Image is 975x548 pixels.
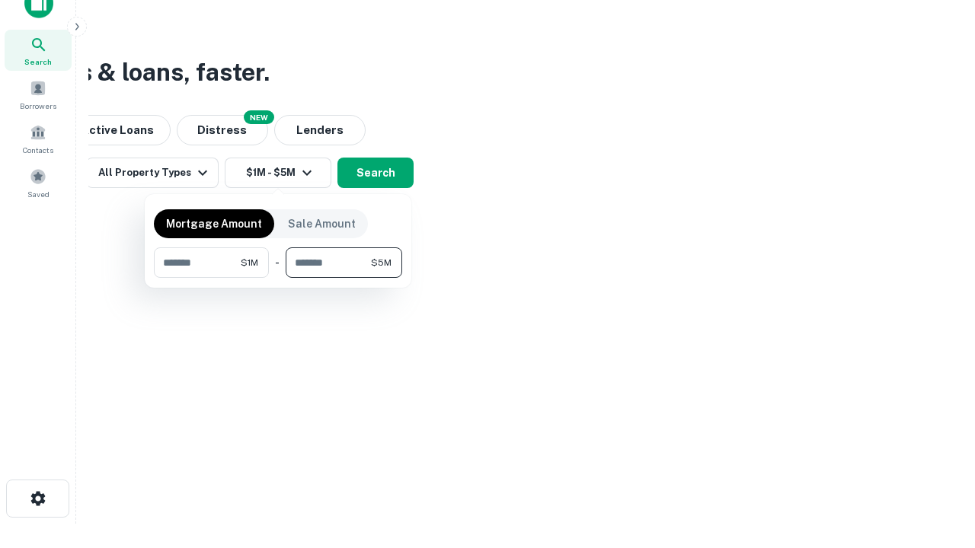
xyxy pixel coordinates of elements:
[241,256,258,269] span: $1M
[371,256,392,269] span: $5M
[288,215,356,232] p: Sale Amount
[899,426,975,499] iframe: Chat Widget
[275,247,280,278] div: -
[166,215,262,232] p: Mortgage Amount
